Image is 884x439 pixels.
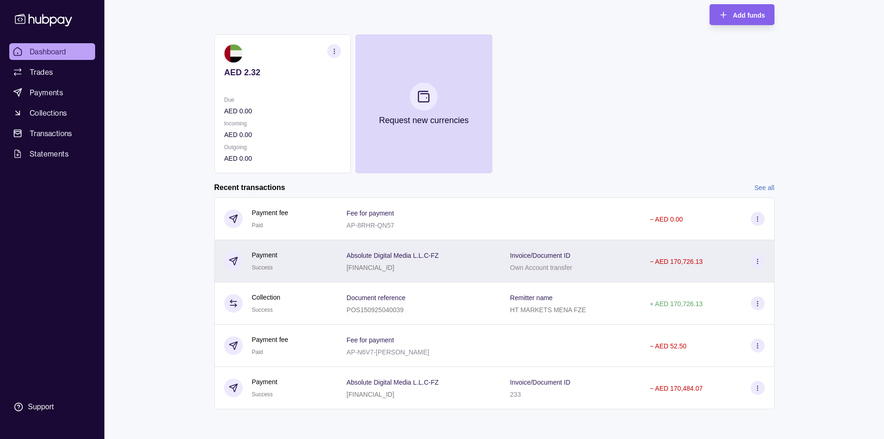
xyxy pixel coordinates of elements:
p: AED 2.32 [224,67,341,78]
span: Paid [252,222,263,229]
p: Due [224,95,341,105]
p: + AED 170,726.13 [650,300,703,308]
span: Collections [30,107,67,118]
a: Payments [9,84,95,101]
a: Support [9,397,95,417]
p: Fee for payment [347,210,394,217]
p: AED 0.00 [224,130,341,140]
button: Request new currencies [355,34,492,173]
p: Payment fee [252,208,289,218]
p: Request new currencies [379,115,468,125]
h2: Recent transactions [214,183,285,193]
p: − AED 52.50 [650,342,686,350]
p: Outgoing [224,142,341,152]
p: 233 [510,391,521,398]
p: HT MARKETS MENA FZE [510,306,586,314]
div: Support [28,402,54,412]
span: Transactions [30,128,72,139]
a: Transactions [9,125,95,142]
p: Collection [252,292,280,302]
p: Fee for payment [347,336,394,344]
span: Payments [30,87,63,98]
p: AP-N6V7-[PERSON_NAME] [347,348,429,356]
span: Paid [252,349,263,355]
p: Invoice/Document ID [510,252,570,259]
span: Dashboard [30,46,66,57]
span: Statements [30,148,69,159]
p: − AED 170,726.13 [650,258,703,265]
p: − AED 170,484.07 [650,385,703,392]
a: Trades [9,64,95,80]
p: − AED 0.00 [650,216,683,223]
p: Document reference [347,294,406,301]
span: Success [252,391,273,398]
p: [FINANCIAL_ID] [347,264,394,271]
a: Statements [9,145,95,162]
p: [FINANCIAL_ID] [347,391,394,398]
span: Add funds [733,12,765,19]
p: POS150925040039 [347,306,404,314]
p: Payment [252,377,277,387]
span: Success [252,307,273,313]
a: See all [755,183,774,193]
span: Success [252,264,273,271]
span: Trades [30,66,53,78]
p: Invoice/Document ID [510,379,570,386]
img: ae [224,44,243,63]
button: Add funds [710,4,774,25]
a: Collections [9,105,95,121]
p: Payment [252,250,277,260]
p: AED 0.00 [224,153,341,164]
p: AED 0.00 [224,106,341,116]
p: Own Account transfer [510,264,572,271]
p: Absolute Digital Media L.L.C-FZ [347,252,439,259]
a: Dashboard [9,43,95,60]
p: Incoming [224,118,341,129]
p: AP-8RHR-QN57 [347,222,394,229]
p: Remitter name [510,294,553,301]
p: Payment fee [252,334,289,345]
p: Absolute Digital Media L.L.C-FZ [347,379,439,386]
